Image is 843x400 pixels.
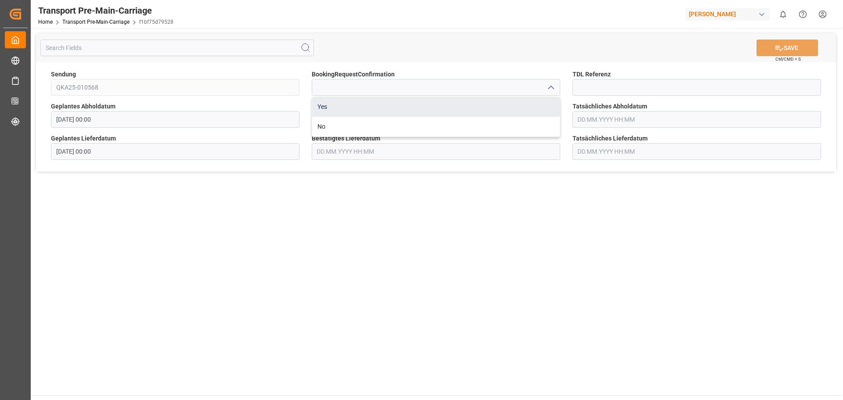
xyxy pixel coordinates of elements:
[62,19,130,25] a: Transport Pre-Main-Carriage
[573,134,648,143] span: Tatsächliches Lieferdatum
[573,143,821,160] input: DD.MM.YYYY HH:MM
[773,4,793,24] button: show 0 new notifications
[51,70,76,79] span: Sendung
[312,143,560,160] input: DD.MM.YYYY HH:MM
[312,97,560,117] div: Yes
[40,40,314,56] input: Search Fields
[573,111,821,128] input: DD.MM.YYYY HH:MM
[51,134,116,143] span: Geplantes Lieferdatum
[51,143,299,160] input: DD.MM.YYYY HH:MM
[312,134,380,143] span: Bestätigtes Lieferdatum
[312,70,395,79] span: BookingRequestConfirmation
[573,70,611,79] span: TDL Referenz
[38,19,53,25] a: Home
[775,56,801,62] span: Ctrl/CMD + S
[38,4,173,17] div: Transport Pre-Main-Carriage
[544,81,557,94] button: close menu
[685,6,773,22] button: [PERSON_NAME]
[51,102,115,111] span: Geplantes Abholdatum
[685,8,770,21] div: [PERSON_NAME]
[51,111,299,128] input: DD.MM.YYYY HH:MM
[757,40,818,56] button: SAVE
[573,102,647,111] span: Tatsächliches Abholdatum
[793,4,813,24] button: Help Center
[312,117,560,137] div: No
